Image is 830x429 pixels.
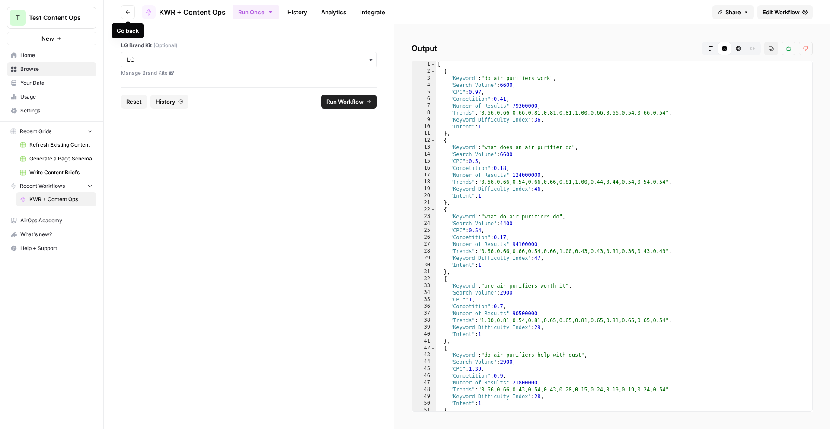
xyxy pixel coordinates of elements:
[7,76,96,90] a: Your Data
[412,269,436,275] div: 31
[153,42,177,49] span: (Optional)
[16,13,20,23] span: T
[41,34,54,43] span: New
[156,97,176,106] span: History
[29,155,93,163] span: Generate a Page Schema
[725,8,741,16] span: Share
[126,97,142,106] span: Reset
[412,241,436,248] div: 27
[412,345,436,352] div: 42
[412,192,436,199] div: 20
[412,179,436,186] div: 18
[412,310,436,317] div: 37
[412,393,436,400] div: 49
[7,214,96,227] a: AirOps Academy
[412,386,436,393] div: 48
[412,365,436,372] div: 45
[431,345,435,352] span: Toggle code folding, rows 42 through 51
[412,255,436,262] div: 29
[412,144,436,151] div: 13
[412,116,436,123] div: 9
[712,5,754,19] button: Share
[7,179,96,192] button: Recent Workflows
[412,379,436,386] div: 47
[20,93,93,101] span: Usage
[412,165,436,172] div: 16
[412,96,436,102] div: 6
[7,62,96,76] a: Browse
[412,137,436,144] div: 12
[121,42,377,49] label: LG Brand Kit
[233,5,279,19] button: Run Once
[412,220,436,227] div: 24
[412,338,436,345] div: 41
[7,32,96,45] button: New
[412,317,436,324] div: 38
[16,192,96,206] a: KWR + Content Ops
[431,275,435,282] span: Toggle code folding, rows 32 through 41
[412,400,436,407] div: 50
[16,138,96,152] a: Refresh Existing Content
[412,151,436,158] div: 14
[412,303,436,310] div: 36
[7,125,96,138] button: Recent Grids
[20,182,65,190] span: Recent Workflows
[431,61,435,68] span: Toggle code folding, rows 1 through 402
[412,289,436,296] div: 34
[412,213,436,220] div: 23
[412,248,436,255] div: 28
[412,130,436,137] div: 11
[757,5,813,19] a: Edit Workflow
[7,48,96,62] a: Home
[20,128,51,135] span: Recent Grids
[20,217,93,224] span: AirOps Academy
[321,95,377,109] button: Run Workflow
[412,172,436,179] div: 17
[29,169,93,176] span: Write Content Briefs
[412,331,436,338] div: 40
[412,275,436,282] div: 32
[763,8,800,16] span: Edit Workflow
[412,199,436,206] div: 21
[412,75,436,82] div: 3
[412,68,436,75] div: 2
[16,166,96,179] a: Write Content Briefs
[7,104,96,118] a: Settings
[150,95,188,109] button: History
[20,51,93,59] span: Home
[29,13,81,22] span: Test Content Ops
[412,158,436,165] div: 15
[121,69,377,77] a: Manage Brand Kits
[7,241,96,255] button: Help + Support
[412,42,813,55] h2: Output
[431,137,435,144] span: Toggle code folding, rows 12 through 21
[412,352,436,359] div: 43
[412,102,436,109] div: 7
[412,372,436,379] div: 46
[20,107,93,115] span: Settings
[412,262,436,269] div: 30
[412,234,436,241] div: 26
[355,5,390,19] a: Integrate
[29,195,93,203] span: KWR + Content Ops
[412,296,436,303] div: 35
[326,97,364,106] span: Run Workflow
[159,7,226,17] span: KWR + Content Ops
[20,65,93,73] span: Browse
[29,141,93,149] span: Refresh Existing Content
[127,55,371,64] input: LG
[20,244,93,252] span: Help + Support
[412,61,436,68] div: 1
[412,123,436,130] div: 10
[412,186,436,192] div: 19
[20,79,93,87] span: Your Data
[431,206,435,213] span: Toggle code folding, rows 22 through 31
[316,5,351,19] a: Analytics
[7,228,96,241] div: What's new?
[412,109,436,116] div: 8
[412,227,436,234] div: 25
[412,359,436,365] div: 44
[412,324,436,331] div: 39
[142,5,226,19] a: KWR + Content Ops
[16,152,96,166] a: Generate a Page Schema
